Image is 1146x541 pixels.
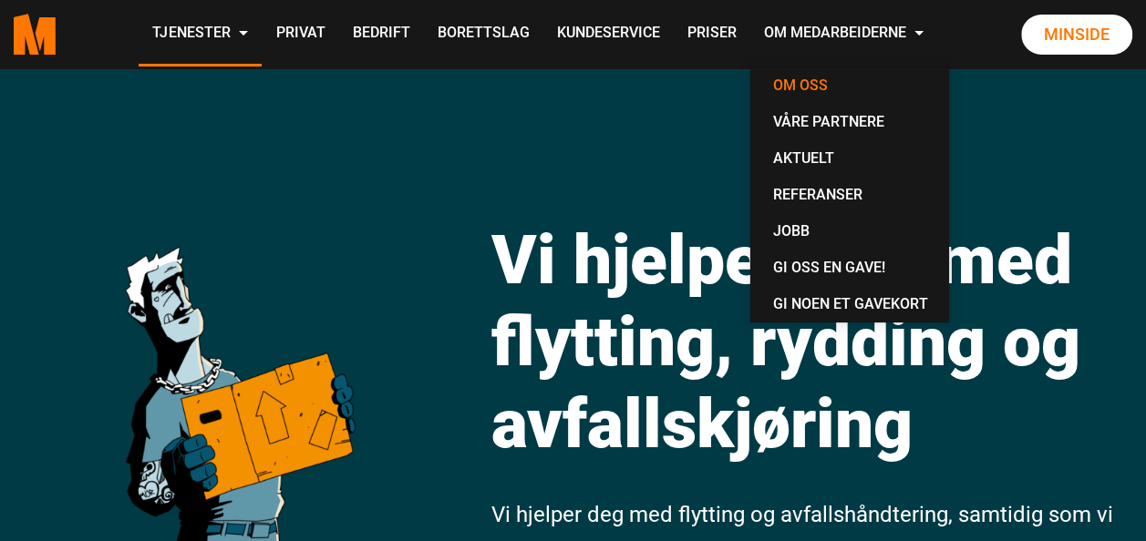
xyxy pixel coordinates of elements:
a: Borettslag [423,2,542,66]
a: Priser [673,2,749,66]
a: Aktuelt [758,140,942,177]
a: Om oss [758,67,942,104]
a: Bedrift [338,2,423,66]
a: Våre partnere [758,104,942,140]
a: Kundeservice [542,2,673,66]
a: Om Medarbeiderne [749,2,937,66]
a: Minside [1021,15,1132,55]
h1: Vi hjelper deg med flytting, rydding og avfallskjøring [491,219,1132,464]
a: Gi noen et gavekort [758,286,942,322]
a: Privat [262,2,338,66]
a: Referanser [758,177,942,213]
a: Jobb [758,213,942,250]
a: Gi oss en gave! [758,250,942,286]
a: Tjenester [139,2,262,66]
